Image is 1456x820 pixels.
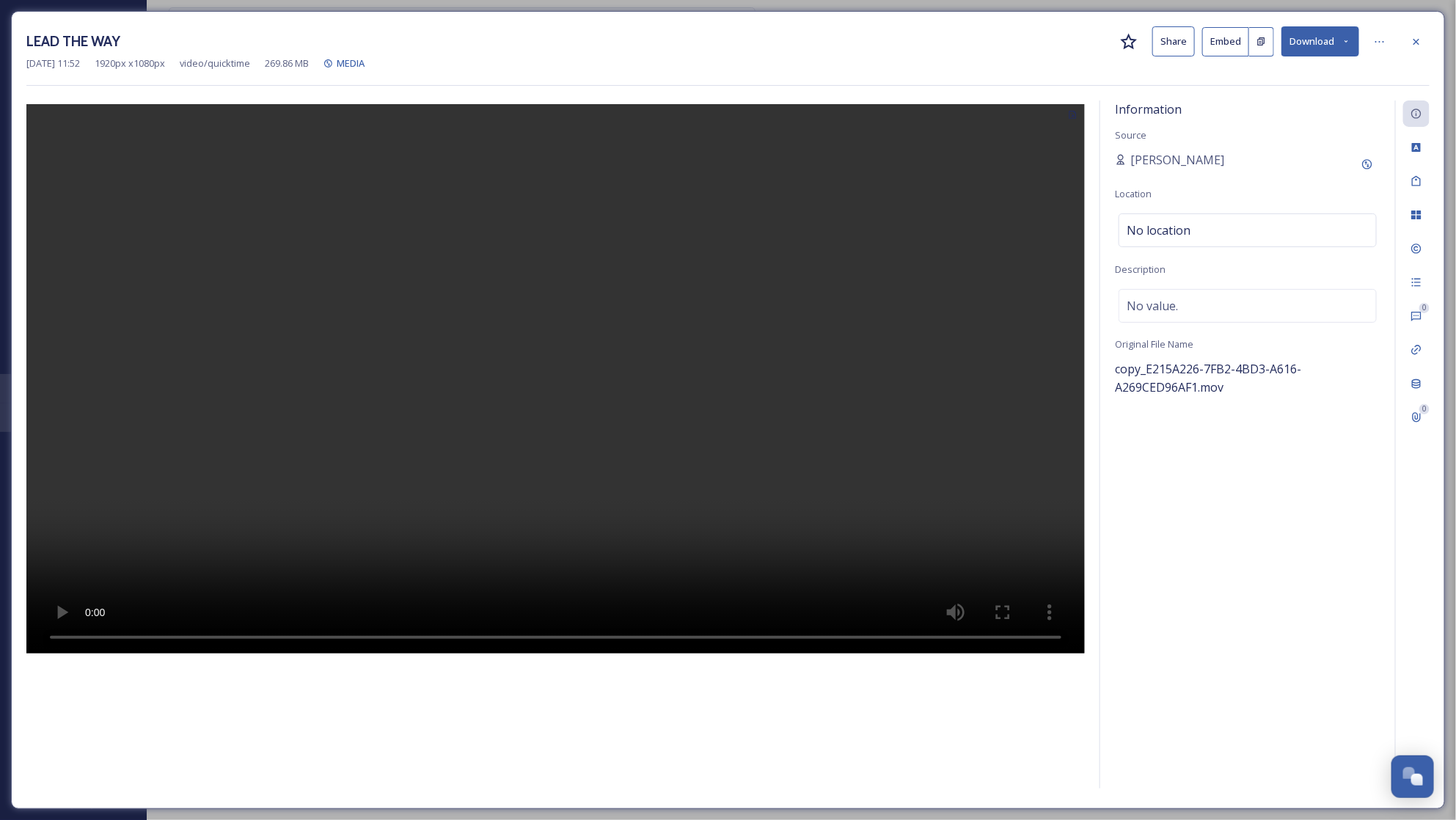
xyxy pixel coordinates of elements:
span: Source [1115,128,1146,142]
span: video/quicktime [180,56,250,70]
button: Share [1152,26,1195,56]
button: Embed [1202,27,1249,56]
span: [DATE] 11:52 [26,56,80,70]
span: Location [1115,187,1152,200]
span: No location [1127,222,1190,239]
div: 0 [1419,303,1430,313]
span: copy_E215A226-7FB2-4BD3-A616-A269CED96AF1.mov [1115,361,1301,395]
button: Download [1281,26,1359,56]
span: 269.86 MB [265,56,309,70]
span: 1920 px x 1080 px [95,56,165,70]
span: Information [1115,101,1182,117]
div: 0 [1419,404,1430,414]
span: No value. [1127,297,1178,315]
span: Original File Name [1115,337,1193,351]
span: [PERSON_NAME] [1130,151,1224,169]
span: Description [1115,263,1166,276]
span: MEDIA [337,56,365,70]
h3: LEAD THE WAY [26,31,120,52]
button: Open Chat [1391,755,1434,798]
